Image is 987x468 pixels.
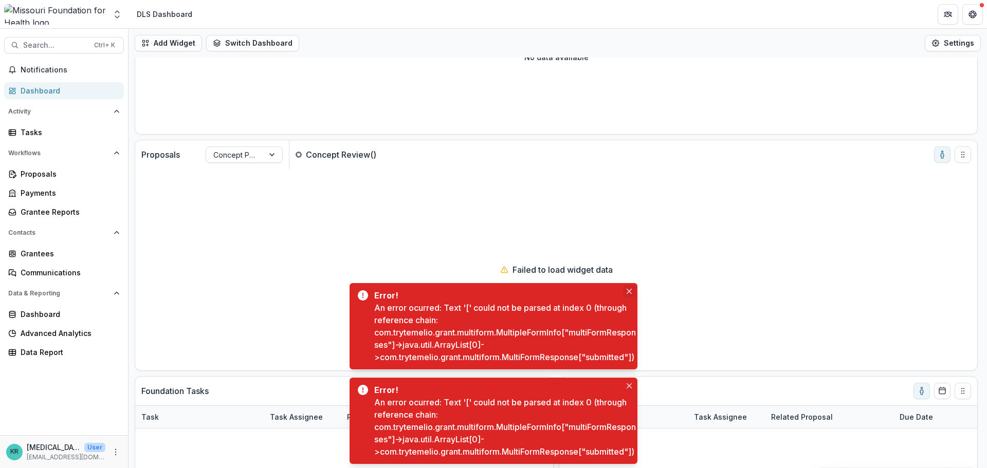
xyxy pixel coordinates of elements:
[893,406,971,428] div: Due Date
[206,35,299,51] button: Switch Dashboard
[374,302,637,363] div: An error ocurred: Text '[' could not be parsed at index 0 (through reference chain: com.trytemeli...
[4,62,124,78] button: Notifications
[688,406,765,428] div: Task Assignee
[21,267,116,278] div: Communications
[688,411,753,422] div: Task Assignee
[4,37,124,53] button: Search...
[21,66,120,74] span: Notifications
[934,146,951,163] button: toggle-assigned-to-me
[21,248,116,259] div: Grantees
[10,448,19,455] div: Kyra Robinson
[341,411,415,422] div: Related Proposal
[135,35,202,51] button: Add Widget
[21,169,116,179] div: Proposals
[21,309,116,320] div: Dashboard
[4,4,106,25] img: Missouri Foundation for Health logo
[137,9,192,20] div: DLS Dashboard
[21,347,116,358] div: Data Report
[341,406,469,428] div: Related Proposal
[623,380,635,392] button: Close
[4,224,124,241] button: Open Contacts
[27,442,80,453] p: [MEDICAL_DATA][PERSON_NAME]
[21,207,116,217] div: Grantee Reports
[141,148,180,161] p: Proposals
[4,165,124,182] a: Proposals
[623,285,635,297] button: Close
[141,385,209,397] p: Foundation Tasks
[21,328,116,339] div: Advanced Analytics
[955,383,971,399] button: Drag
[4,103,124,120] button: Open Activity
[264,406,341,428] div: Task Assignee
[893,411,939,422] div: Due Date
[4,325,124,342] a: Advanced Analytics
[925,35,981,51] button: Settings
[8,149,109,157] span: Workflows
[135,411,165,422] div: Task
[765,411,839,422] div: Related Proposal
[4,306,124,323] a: Dashboard
[23,41,88,50] span: Search...
[938,4,958,25] button: Partners
[110,4,124,25] button: Open entity switcher
[135,406,264,428] div: Task
[4,145,124,161] button: Open Workflows
[955,146,971,163] button: Drag
[913,383,930,399] button: toggle-assigned-to-me
[8,229,109,236] span: Contacts
[4,264,124,281] a: Communications
[133,7,196,22] nav: breadcrumb
[306,148,383,161] p: Concept Review ( )
[934,383,951,399] button: Calendar
[765,406,893,428] div: Related Proposal
[92,40,117,51] div: Ctrl + K
[4,82,124,99] a: Dashboard
[21,127,116,138] div: Tasks
[21,85,116,96] div: Dashboard
[962,4,983,25] button: Get Help
[513,264,613,276] p: Failed to load widget data
[4,203,124,220] a: Grantee Reports
[374,396,637,458] div: An error ocurred: Text '[' could not be parsed at index 0 (through reference chain: com.trytemeli...
[27,453,105,462] p: [EMAIL_ADDRESS][DOMAIN_NAME]
[21,188,116,198] div: Payments
[4,285,124,302] button: Open Data & Reporting
[109,446,122,458] button: More
[374,289,633,302] div: Error!
[4,124,124,141] a: Tasks
[4,344,124,361] a: Data Report
[84,443,105,452] p: User
[8,108,109,115] span: Activity
[8,290,109,297] span: Data & Reporting
[4,184,124,201] a: Payments
[374,384,633,396] div: Error!
[264,411,329,422] div: Task Assignee
[4,245,124,262] a: Grantees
